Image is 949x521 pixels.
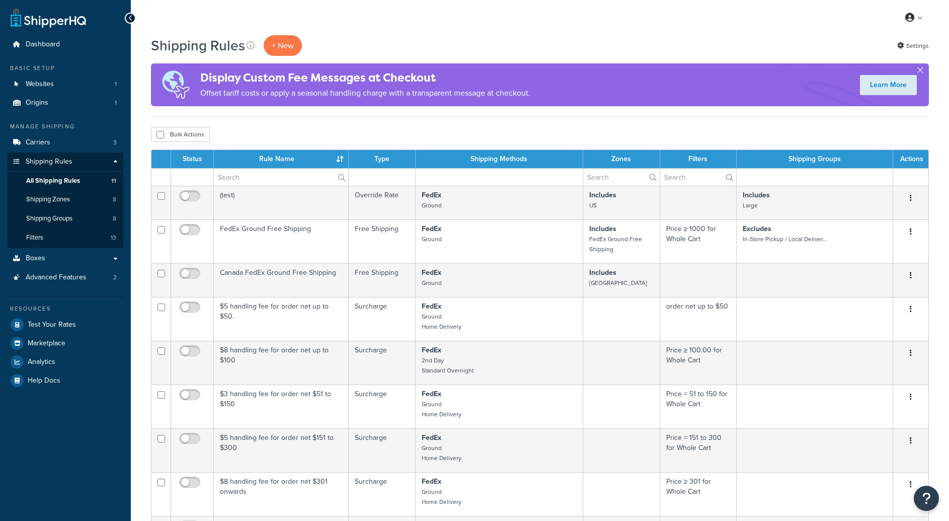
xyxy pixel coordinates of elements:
[422,476,441,487] strong: FedEx
[28,321,76,329] span: Test Your Rates
[422,301,441,312] strong: FedEx
[151,127,210,142] button: Bulk Actions
[349,341,415,385] td: Surcharge
[8,94,123,112] li: Origins
[26,177,80,185] span: All Shipping Rules
[8,35,123,54] a: Dashboard
[349,263,415,297] td: Free Shipping
[113,273,117,282] span: 2
[422,389,441,399] strong: FedEx
[113,214,116,223] span: 8
[8,75,123,94] li: Websites
[589,267,616,278] strong: Includes
[8,249,123,268] a: Boxes
[8,122,123,131] div: Manage Shipping
[422,190,441,200] strong: FedEx
[171,150,214,168] th: Status
[111,177,116,185] span: 11
[416,150,583,168] th: Shipping Methods
[349,472,415,516] td: Surcharge
[214,219,349,263] td: FedEx Ground Free Shipping
[214,428,349,472] td: $5 handling fee for order net $151 to $300
[26,138,50,147] span: Carriers
[737,150,893,168] th: Shipping Groups
[422,356,473,375] small: 2nd Day Standard Overnight
[860,75,917,95] a: Learn More
[8,133,123,152] li: Carriers
[8,316,123,334] a: Test Your Rates
[660,472,737,516] td: Price ≥ 301 for Whole Cart
[660,297,737,341] td: order net up to $50
[660,341,737,385] td: Price ≥ 100.00 for Whole Cart
[743,224,771,234] strong: Excludes
[151,36,245,55] h1: Shipping Rules
[422,487,461,506] small: Ground Home Delivery
[660,150,737,168] th: Filters
[589,278,647,287] small: [GEOGRAPHIC_DATA]
[8,334,123,352] li: Marketplace
[28,358,55,366] span: Analytics
[349,428,415,472] td: Surcharge
[200,86,530,100] p: Offset tariff costs or apply a seasonal handling charge with a transparent message at checkout.
[422,345,441,355] strong: FedEx
[583,169,660,186] input: Search
[214,472,349,516] td: $8 handling fee for order net $301 onwards
[26,254,45,263] span: Boxes
[26,273,87,282] span: Advanced Features
[115,99,117,107] span: 1
[8,172,123,190] a: All Shipping Rules 11
[660,219,737,263] td: Price ≥ 1000 for Whole Cart
[8,153,123,171] a: Shipping Rules
[26,195,70,204] span: Shipping Zones
[349,385,415,428] td: Surcharge
[422,267,441,278] strong: FedEx
[422,312,461,331] small: Ground Home Delivery
[8,64,123,72] div: Basic Setup
[660,428,737,472] td: Price = 151 to 300 for Whole Cart
[422,443,461,463] small: Ground Home Delivery
[422,224,441,234] strong: FedEx
[8,371,123,390] a: Help Docs
[111,234,116,242] span: 13
[589,224,616,234] strong: Includes
[422,201,442,210] small: Ground
[26,80,54,89] span: Websites
[264,35,302,56] p: + New
[8,353,123,371] a: Analytics
[914,486,939,511] button: Open Resource Center
[8,94,123,112] a: Origins 1
[214,169,348,186] input: Search
[8,75,123,94] a: Websites 1
[8,229,123,247] li: Filters
[660,169,736,186] input: Search
[589,190,616,200] strong: Includes
[214,186,349,219] td: (test)
[422,235,442,244] small: Ground
[214,341,349,385] td: $8 handling fee for order net up to $100
[151,63,200,106] img: duties-banner-06bc72dcb5fe05cb3f9472aba00be2ae8eb53ab6f0d8bb03d382ba314ac3c341.png
[743,201,758,210] small: Large
[897,39,929,53] a: Settings
[743,190,770,200] strong: Includes
[26,214,72,223] span: Shipping Groups
[8,209,123,228] li: Shipping Groups
[113,138,117,147] span: 3
[422,400,461,419] small: Ground Home Delivery
[200,69,530,86] h4: Display Custom Fee Messages at Checkout
[8,172,123,190] li: All Shipping Rules
[8,190,123,209] a: Shipping Zones 8
[583,150,660,168] th: Zones
[8,305,123,313] div: Resources
[8,268,123,287] li: Advanced Features
[214,385,349,428] td: $3 handling fee for order net $51 to $150
[28,339,65,348] span: Marketplace
[26,158,72,166] span: Shipping Rules
[115,80,117,89] span: 1
[893,150,928,168] th: Actions
[349,219,415,263] td: Free Shipping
